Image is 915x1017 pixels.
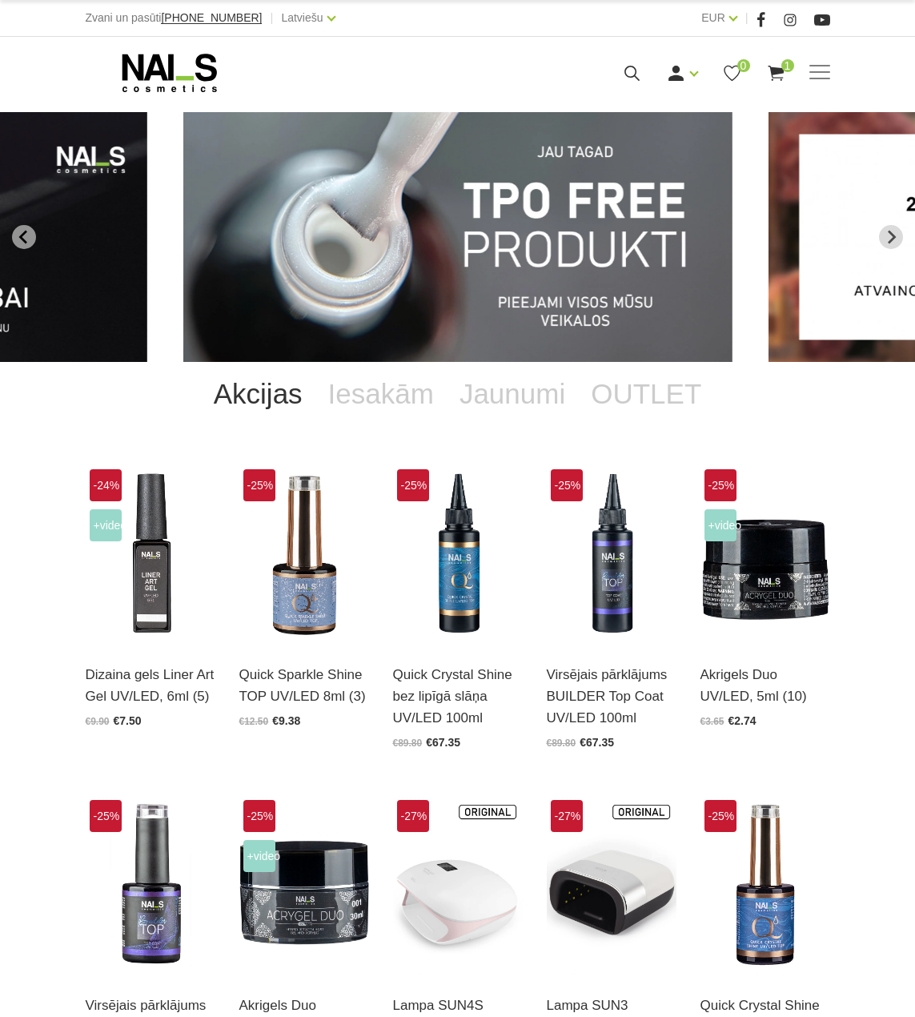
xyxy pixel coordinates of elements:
[281,8,323,27] a: Latviešu
[547,796,676,975] img: Modelis: SUNUV 3Jauda: 48WViļņu garums: 365+405nmKalpošanas ilgums: 50000 HRSPogas vadība:10s/30s...
[315,362,447,426] a: Iesakām
[701,8,725,27] a: EUR
[704,509,736,541] span: +Video
[114,714,142,727] span: €7.50
[12,225,36,249] button: Go to last slide
[397,800,429,832] span: -27%
[86,8,263,28] div: Zvani un pasūti
[243,840,275,872] span: +Video
[243,800,275,832] span: -25%
[737,59,750,72] span: 0
[86,465,215,644] img: Liner Art Gel - UV/LED dizaina gels smalku, vienmērīgu, pigmentētu līniju zīmēšanai.Lielisks palī...
[183,112,732,362] li: 1 of 12
[272,714,300,727] span: €9.38
[90,800,122,832] span: -25%
[243,469,275,501] span: -25%
[90,469,122,501] span: -24%
[86,664,215,707] a: Dizaina gels Liner Art Gel UV/LED, 6ml (5)
[161,12,262,24] a: [PHONE_NUMBER]
[161,11,262,24] span: [PHONE_NUMBER]
[397,469,429,501] span: -25%
[578,362,714,426] a: OUTLET
[781,59,794,72] span: 1
[551,800,583,832] span: -27%
[547,664,676,730] a: Virsējais pārklājums BUILDER Top Coat UV/LED 100ml
[728,714,756,727] span: €2.74
[745,8,748,28] span: |
[393,738,423,749] span: €89.80
[551,469,583,501] span: -25%
[766,63,786,83] a: 1
[239,716,269,727] span: €12.50
[239,796,369,975] img: Kas ir AKRIGELS “DUO GEL” un kādas problēmas tas risina?• Tas apvieno ērti modelējamā akrigela un...
[201,362,315,426] a: Akcijas
[393,664,523,730] a: Quick Crystal Shine bez lipīgā slāņa UV/LED 100ml
[90,509,122,541] span: +Video
[700,664,830,707] a: Akrigels Duo UV/LED, 5ml (10)
[547,465,676,644] img: Builder Top virsējais pārklājums bez lipīgā slāņa gēllakas/gēla pārklājuma izlīdzināšanai un nost...
[239,664,369,707] a: Quick Sparkle Shine TOP UV/LED 8ml (3)
[393,465,523,644] img: Virsējais pārklājums bez lipīgā slāņa un UV zilā pārklājuma. Nodrošina izcilu spīdumu manikīram l...
[700,716,724,727] span: €3.65
[722,63,742,83] a: 0
[700,465,830,644] img: Kas ir AKRIGELS “DUO GEL” un kādas problēmas tas risina?• Tas apvieno ērti modelējamā akrigela un...
[426,736,460,749] span: €67.35
[86,796,215,975] img: Builder Top virsējais pārklājums bez lipīgā slāņa gellakas/gela pārklājuma izlīdzināšanai un nost...
[619,736,907,961] iframe: chat widget
[803,966,907,1017] iframe: chat widget
[580,736,614,749] span: €67.35
[547,738,576,749] span: €89.80
[270,8,273,28] span: |
[86,716,110,727] span: €9.90
[393,796,523,975] img: Tips:UV LAMPAZīmola nosaukums:SUNUVModeļa numurs: SUNUV4Profesionālā UV/Led lampa.Garantija: 1 ga...
[704,469,736,501] span: -25%
[447,362,578,426] a: Jaunumi
[239,465,369,644] img: Virsējais pārklājums bez lipīgā slāņa ar mirdzuma efektu.Pieejami 3 veidi:* Starlight - ar smalkā...
[879,225,903,249] button: Next slide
